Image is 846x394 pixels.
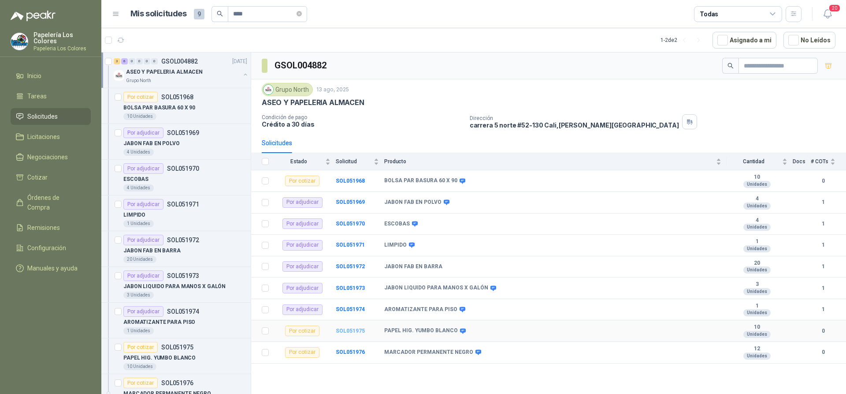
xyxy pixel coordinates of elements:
[336,221,365,227] b: SOL051970
[727,153,793,170] th: Cantidad
[232,57,247,66] p: [DATE]
[11,219,91,236] a: Remisiones
[384,242,407,249] b: LIMPIDO
[811,198,835,206] b: 1
[167,165,199,172] p: SOL051970
[712,32,776,49] button: Asignado a mi
[336,178,365,184] b: SOL051968
[11,149,91,165] a: Negociaciones
[384,199,442,206] b: JABON FAB EN POLVO
[384,285,488,292] b: JABON LIQUIDO PARA MANOS X GALÓN
[384,153,727,170] th: Producto
[384,158,714,165] span: Producto
[123,113,156,120] div: 10 Unidades
[727,217,787,224] b: 4
[123,139,180,148] p: JABON FAB EN POLVO
[811,153,846,170] th: # COTs
[167,237,199,243] p: SOL051972
[336,285,365,291] a: SOL051973
[384,177,457,184] b: BOLSA PAR BASURA 60 X 90
[811,263,835,271] b: 1
[336,153,384,170] th: Solicitud
[384,349,473,356] b: MARCADOR PERMANENTE NEGRO
[336,263,365,270] a: SOL051972
[123,149,154,156] div: 4 Unidades
[384,306,457,313] b: AROMATIZANTE PARA PISO
[11,240,91,256] a: Configuración
[727,158,780,165] span: Cantidad
[727,174,787,181] b: 10
[336,199,365,205] b: SOL051969
[336,242,365,248] a: SOL051971
[123,256,156,263] div: 20 Unidades
[101,88,251,124] a: Por cotizarSOL051968BOLSA PAR BASURA 60 X 9010 Unidades
[101,124,251,160] a: Por adjudicarSOL051969JABON FAB EN POLVO4 Unidades
[161,344,193,350] p: SOL051975
[126,68,203,76] p: ASEO Y PAPELERIA ALMACEN
[727,303,787,310] b: 1
[282,261,323,272] div: Por adjudicar
[262,120,463,128] p: Crédito a 30 días
[743,245,771,252] div: Unidades
[101,267,251,303] a: Por adjudicarSOL051973JABON LIQUIDO PARA MANOS X GALÓN3 Unidades
[27,132,60,142] span: Licitaciones
[297,11,302,16] span: close-circle
[11,11,56,21] img: Logo peakr
[167,308,199,315] p: SOL051974
[743,331,771,338] div: Unidades
[144,58,150,64] div: 0
[123,342,158,353] div: Por cotizar
[811,284,835,293] b: 1
[123,306,163,317] div: Por adjudicar
[123,327,154,334] div: 1 Unidades
[282,304,323,315] div: Por adjudicar
[123,220,154,227] div: 1 Unidades
[11,88,91,105] a: Tareas
[167,273,199,279] p: SOL051973
[274,153,336,170] th: Estado
[811,220,835,228] b: 1
[27,152,68,162] span: Negociaciones
[285,176,319,186] div: Por cotizar
[793,153,811,170] th: Docs
[262,138,292,148] div: Solicitudes
[161,58,198,64] p: GSOL004882
[285,326,319,336] div: Por cotizar
[33,32,91,44] p: Papelería Los Colores
[123,104,195,112] p: BOLSA PAR BASURA 60 X 90
[123,235,163,245] div: Por adjudicar
[123,175,148,184] p: ESCOBAS
[316,86,349,94] p: 13 ago, 2025
[336,349,365,355] a: SOL051976
[828,4,841,12] span: 20
[123,270,163,281] div: Por adjudicar
[743,181,771,188] div: Unidades
[136,58,143,64] div: 0
[727,63,734,69] span: search
[336,306,365,312] a: SOL051974
[727,345,787,353] b: 12
[743,203,771,210] div: Unidades
[27,71,41,81] span: Inicio
[151,58,158,64] div: 0
[11,33,28,50] img: Company Logo
[274,158,323,165] span: Estado
[123,92,158,102] div: Por cotizar
[811,241,835,249] b: 1
[275,59,328,72] h3: GSOL004882
[114,56,249,84] a: 3 6 0 0 0 0 GSOL004882[DATE] Company LogoASEO Y PAPELERIA ALMACENGrupo North
[123,363,156,370] div: 10 Unidades
[123,378,158,388] div: Por cotizar
[161,94,193,100] p: SOL051968
[384,221,410,228] b: ESCOBAS
[336,328,365,334] b: SOL051975
[297,10,302,18] span: close-circle
[336,158,372,165] span: Solicitud
[727,238,787,245] b: 1
[811,177,835,185] b: 0
[282,197,323,208] div: Por adjudicar
[811,327,835,335] b: 0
